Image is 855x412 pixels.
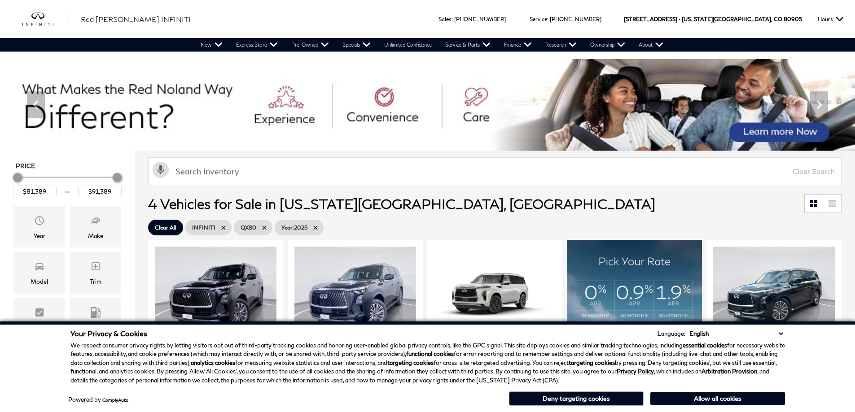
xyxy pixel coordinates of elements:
select: Language Select [687,329,785,338]
span: 2025 [281,222,307,233]
div: Language: [658,331,685,337]
img: 2025 INFINITI QX80 LUXE 4WD 1 [155,247,278,339]
div: YearYear [13,206,65,247]
a: Unlimited Confidence [377,38,438,52]
input: Search Inventory [148,157,842,185]
div: Minimum Price [13,173,22,182]
a: Finance [497,38,539,52]
span: Features [34,305,45,323]
span: Your Privacy & Cookies [70,329,147,338]
div: Make [88,231,103,241]
div: Model [31,277,48,286]
a: ComplyAuto [102,397,128,403]
span: Model [34,259,45,277]
span: Go to slide 4 [417,134,426,143]
div: FeaturesFeatures [13,298,65,339]
span: Go to slide 6 [442,134,451,143]
a: [PHONE_NUMBER] [454,16,506,22]
button: Deny targeting cookies [509,391,644,406]
div: Previous [27,91,45,118]
strong: targeting cookies [569,359,615,366]
img: 2025 INFINITI QX80 LUXE 4WD 1 [713,247,836,339]
a: infiniti [22,12,67,26]
h5: Price [16,162,119,170]
span: Go to slide 3 [404,134,413,143]
span: Fueltype [90,305,101,323]
div: ModelModel [13,252,65,293]
input: Maximum [78,186,122,197]
span: Trim [90,259,101,277]
a: Express Store [229,38,285,52]
div: Trim [90,277,101,286]
span: Clear All [155,222,176,233]
span: Go to slide 5 [430,134,438,143]
strong: functional cookies [406,350,454,357]
strong: targeting cookies [387,359,434,366]
span: Make [90,213,101,231]
div: Price [13,170,122,197]
strong: essential cookies [683,342,727,349]
span: QX80 [241,222,256,233]
a: Specials [336,38,377,52]
img: 2025 INFINITI QX80 PURE 4WD 1 [434,247,557,339]
strong: analytics cookies [191,359,235,366]
div: MakeMake [70,206,121,247]
a: Privacy Policy [617,368,654,375]
a: Research [539,38,583,52]
a: Service & Parts [438,38,497,52]
button: Allow all cookies [650,392,785,405]
img: 2025 INFINITI QX80 LUXE 4WD 1 [294,247,417,339]
span: INFINITI [192,222,215,233]
span: Service [530,16,547,22]
span: : [547,16,548,22]
strong: Arbitration Provision [702,368,757,375]
a: [STREET_ADDRESS] • [US_STATE][GEOGRAPHIC_DATA], CO 80905 [624,16,802,22]
p: We respect consumer privacy rights by letting visitors opt out of third-party tracking cookies an... [70,341,785,385]
a: [PHONE_NUMBER] [550,16,601,22]
a: About [632,38,670,52]
span: Year : [281,224,294,231]
span: Go to slide 2 [392,134,401,143]
a: Ownership [583,38,632,52]
div: 1 / 2 [294,247,417,339]
div: Year [34,231,45,241]
span: Red [PERSON_NAME] INFINITI [81,15,191,23]
a: Pre-Owned [285,38,336,52]
span: Go to slide 1 [379,134,388,143]
div: TrimTrim [70,252,121,293]
svg: Click to toggle on voice search [153,162,169,178]
span: Go to slide 8 [467,134,476,143]
span: : [452,16,453,22]
a: New [194,38,229,52]
span: Sales [438,16,452,22]
div: 1 / 2 [155,247,278,339]
span: Year [34,213,45,231]
img: INFINITI [22,12,67,26]
div: 1 / 2 [713,247,836,339]
div: Maximum Price [113,173,122,182]
div: Next [810,91,828,118]
span: Go to slide 7 [455,134,464,143]
input: Minimum [13,186,57,197]
div: Powered by [68,397,128,403]
div: FueltypeFueltype [70,298,121,339]
span: 4 Vehicles for Sale in [US_STATE][GEOGRAPHIC_DATA], [GEOGRAPHIC_DATA] [148,195,655,212]
nav: Main Navigation [194,38,670,52]
div: 1 / 2 [434,247,557,339]
a: Red [PERSON_NAME] INFINITI [81,14,191,25]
